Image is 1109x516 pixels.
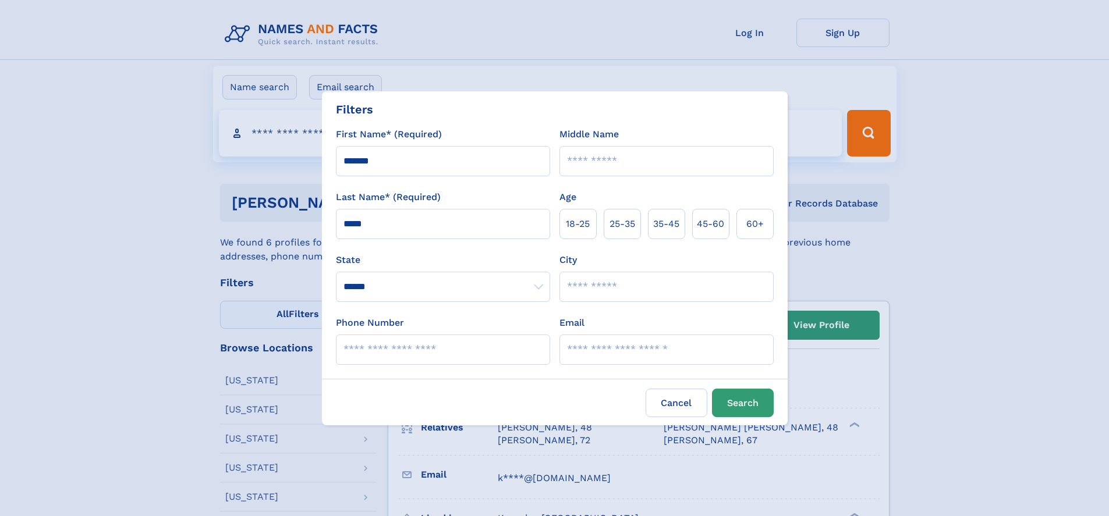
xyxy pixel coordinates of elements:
span: 45‑60 [697,217,724,231]
span: 60+ [746,217,764,231]
label: First Name* (Required) [336,127,442,141]
label: City [559,253,577,267]
div: Filters [336,101,373,118]
label: Phone Number [336,316,404,330]
span: 35‑45 [653,217,679,231]
label: Middle Name [559,127,619,141]
label: Cancel [646,389,707,417]
span: 18‑25 [566,217,590,231]
label: Email [559,316,584,330]
label: Age [559,190,576,204]
span: 25‑35 [610,217,635,231]
button: Search [712,389,774,417]
label: Last Name* (Required) [336,190,441,204]
label: State [336,253,550,267]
